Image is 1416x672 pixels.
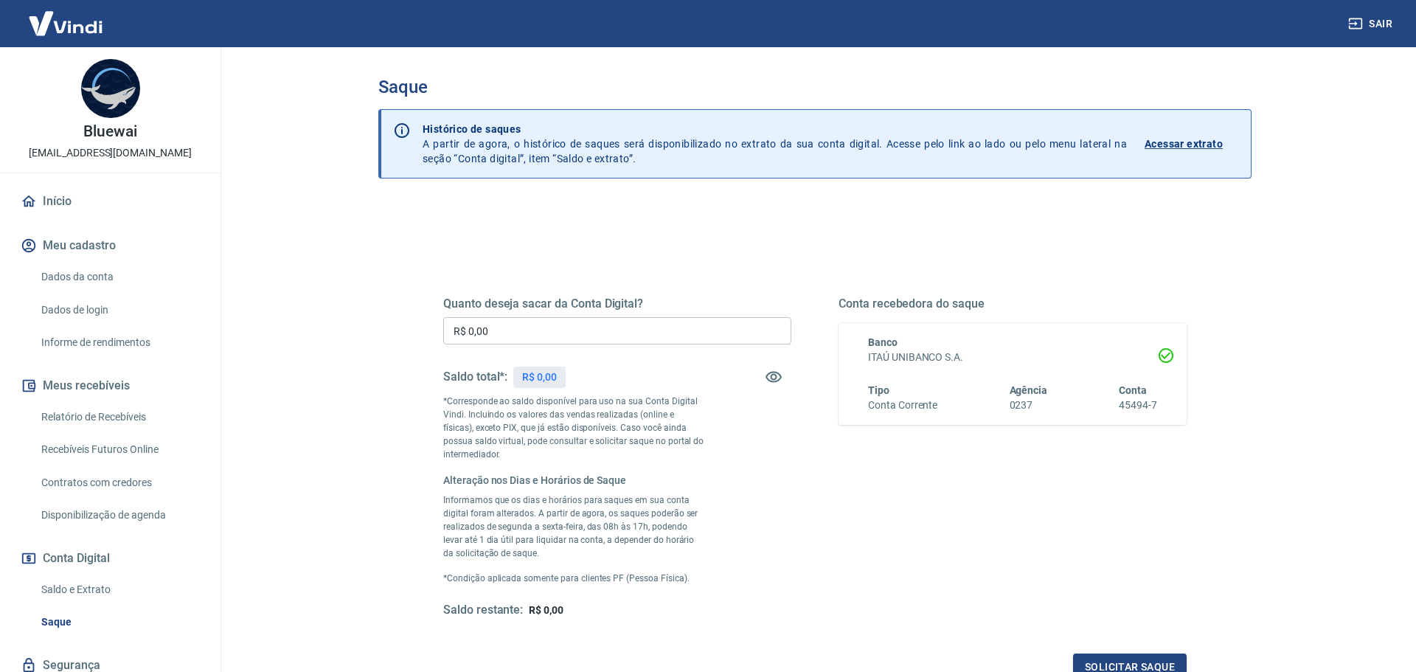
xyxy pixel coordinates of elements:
[868,336,898,348] span: Banco
[81,59,140,118] img: 14d6ef97-1c9c-4ac6-8643-76bb42d459e7.jpeg
[443,603,523,618] h5: Saldo restante:
[1345,10,1398,38] button: Sair
[443,395,704,461] p: *Corresponde ao saldo disponível para uso na sua Conta Digital Vindi. Incluindo os valores das ve...
[1145,136,1223,151] p: Acessar extrato
[35,328,203,358] a: Informe de rendimentos
[29,145,192,161] p: [EMAIL_ADDRESS][DOMAIN_NAME]
[83,124,137,139] p: Bluewai
[1119,384,1147,396] span: Conta
[378,77,1252,97] h3: Saque
[35,402,203,432] a: Relatório de Recebíveis
[443,370,507,384] h5: Saldo total*:
[1145,122,1239,166] a: Acessar extrato
[868,384,889,396] span: Tipo
[522,370,557,385] p: R$ 0,00
[35,607,203,637] a: Saque
[443,493,704,560] p: Informamos que os dias e horários para saques em sua conta digital foram alterados. A partir de a...
[18,185,203,218] a: Início
[18,542,203,575] button: Conta Digital
[1010,398,1048,413] h6: 0237
[35,295,203,325] a: Dados de login
[443,572,704,585] p: *Condição aplicada somente para clientes PF (Pessoa Física).
[1119,398,1157,413] h6: 45494-7
[868,350,1157,365] h6: ITAÚ UNIBANCO S.A.
[443,473,704,488] h6: Alteração nos Dias e Horários de Saque
[443,297,791,311] h5: Quanto deseja sacar da Conta Digital?
[18,370,203,402] button: Meus recebíveis
[423,122,1127,166] p: A partir de agora, o histórico de saques será disponibilizado no extrato da sua conta digital. Ac...
[1010,384,1048,396] span: Agência
[35,434,203,465] a: Recebíveis Futuros Online
[529,604,563,616] span: R$ 0,00
[35,500,203,530] a: Disponibilização de agenda
[423,122,1127,136] p: Histórico de saques
[35,575,203,605] a: Saldo e Extrato
[18,1,114,46] img: Vindi
[18,229,203,262] button: Meu cadastro
[839,297,1187,311] h5: Conta recebedora do saque
[35,262,203,292] a: Dados da conta
[868,398,937,413] h6: Conta Corrente
[35,468,203,498] a: Contratos com credores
